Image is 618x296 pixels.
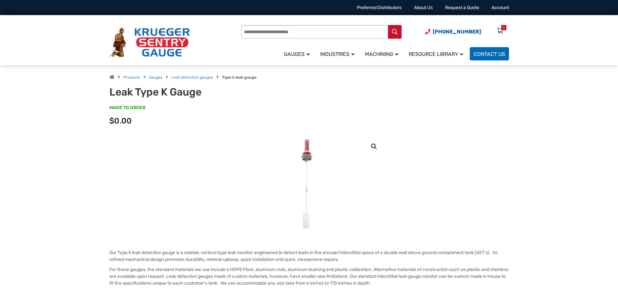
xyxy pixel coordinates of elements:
div: 0 [503,25,505,30]
a: Request a Quote [445,5,479,10]
span: Contact Us [474,51,505,57]
span: $0.00 [109,116,132,125]
a: About Us [414,5,433,10]
span: Gauges [284,51,310,57]
a: Preferred Distributors [357,5,402,10]
a: Products [123,75,140,80]
img: Krueger Sentry Gauge [109,28,190,58]
a: View full-screen image gallery [368,141,380,152]
a: Machining [361,46,405,61]
span: Machining [365,51,398,57]
span: Resource Library [409,51,463,57]
a: Leak detection gauges [171,75,213,80]
a: Gauges [149,75,163,80]
a: Industries [316,46,361,61]
p: For these gauges, the standard materials we use include a HDPE Float, aluminum rods, aluminum bus... [109,266,509,287]
img: Leak Detection Gauge [289,135,329,233]
a: Phone Number (920) 434-8860 [425,28,481,36]
a: Contact Us [470,47,509,60]
p: Our Type K leak detection gauge is a reliable, vertical type leak monitor engineered to detect le... [109,249,509,263]
span: Industries [320,51,355,57]
span: MADE TO ORDER [109,105,145,111]
span: [PHONE_NUMBER] [433,29,481,35]
a: Gauges [280,46,316,61]
a: Account [491,5,509,10]
a: Resource Library [405,46,470,61]
h1: Leak Type K Gauge [109,86,269,98]
strong: Type k leak gauge [222,75,257,80]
